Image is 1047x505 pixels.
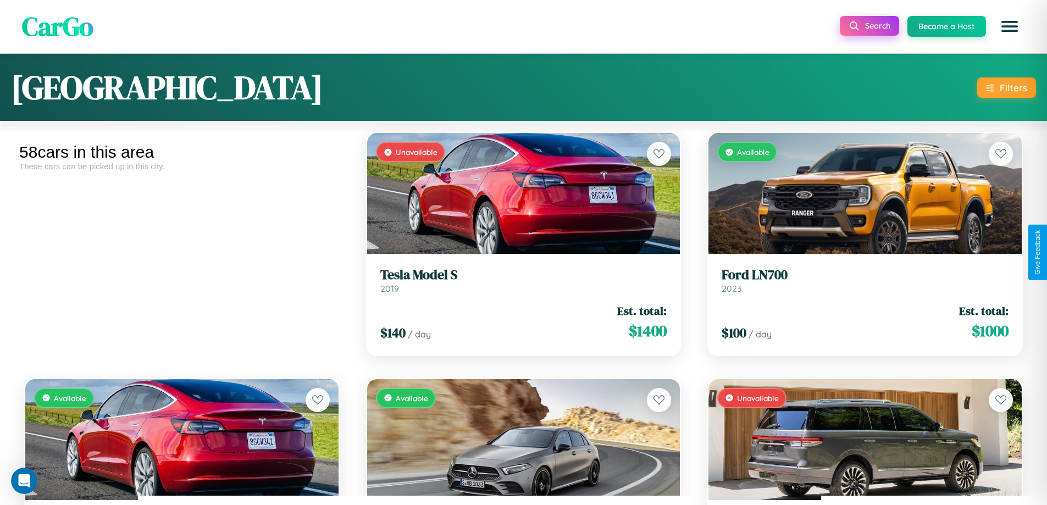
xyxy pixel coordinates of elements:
span: Available [396,393,428,403]
div: These cars can be picked up in this city. [19,162,345,171]
span: $ 1000 [972,320,1009,342]
span: $ 100 [722,324,746,342]
button: Become a Host [907,16,986,37]
div: Filters [1000,82,1027,93]
h3: Ford LN700 [722,267,1009,283]
span: $ 1400 [629,320,667,342]
button: Filters [977,77,1036,98]
div: Give Feedback [1034,230,1042,275]
span: Available [737,147,769,157]
span: 2019 [380,283,399,294]
span: Unavailable [396,147,437,157]
span: CarGo [22,8,93,45]
div: 58 cars in this area [19,143,345,162]
a: Ford LN7002023 [722,267,1009,294]
button: Search [840,16,899,36]
span: 2023 [722,283,741,294]
span: Est. total: [959,303,1009,319]
span: $ 140 [380,324,406,342]
span: Available [54,393,86,403]
span: Est. total: [617,303,667,319]
span: / day [408,329,431,340]
span: Unavailable [737,393,779,403]
a: Tesla Model S2019 [380,267,667,294]
span: Search [865,21,890,31]
h3: Tesla Model S [380,267,667,283]
button: Open menu [994,11,1025,42]
span: / day [749,329,772,340]
h1: [GEOGRAPHIC_DATA] [11,65,323,110]
iframe: Intercom live chat [11,468,37,494]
